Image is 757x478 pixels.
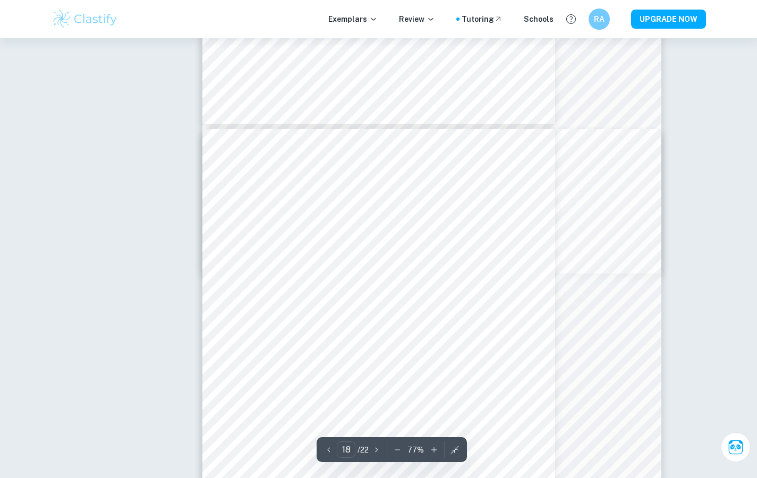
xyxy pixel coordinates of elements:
button: RA [589,8,610,30]
a: Tutoring [462,13,503,25]
button: Ask Clai [721,432,751,462]
button: UPGRADE NOW [631,10,706,29]
h6: RA [593,13,605,25]
p: Exemplars [328,13,378,25]
p: 77 % [407,444,424,456]
img: Clastify logo [52,8,119,30]
p: / 22 [358,444,369,456]
p: Review [399,13,435,25]
a: Schools [524,13,554,25]
button: Help and Feedback [562,10,580,28]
